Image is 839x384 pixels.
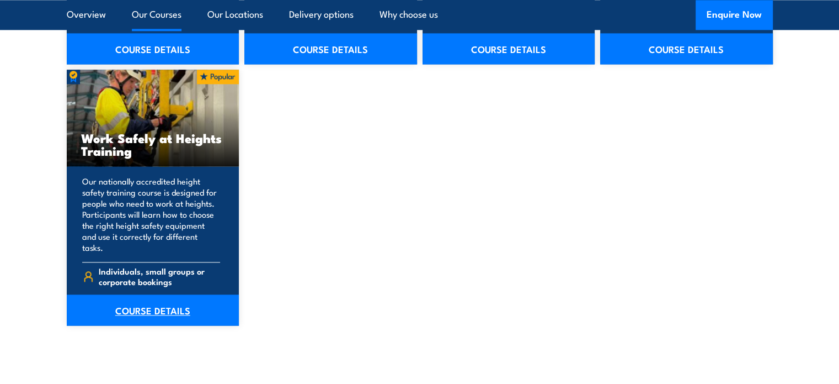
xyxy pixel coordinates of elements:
a: COURSE DETAILS [423,33,595,64]
a: COURSE DETAILS [244,33,417,64]
span: Individuals, small groups or corporate bookings [99,266,220,287]
p: Our nationally accredited height safety training course is designed for people who need to work a... [82,176,221,253]
a: COURSE DETAILS [67,33,239,64]
h3: Work Safely at Heights Training [81,131,225,157]
a: COURSE DETAILS [67,294,239,325]
a: COURSE DETAILS [600,33,773,64]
